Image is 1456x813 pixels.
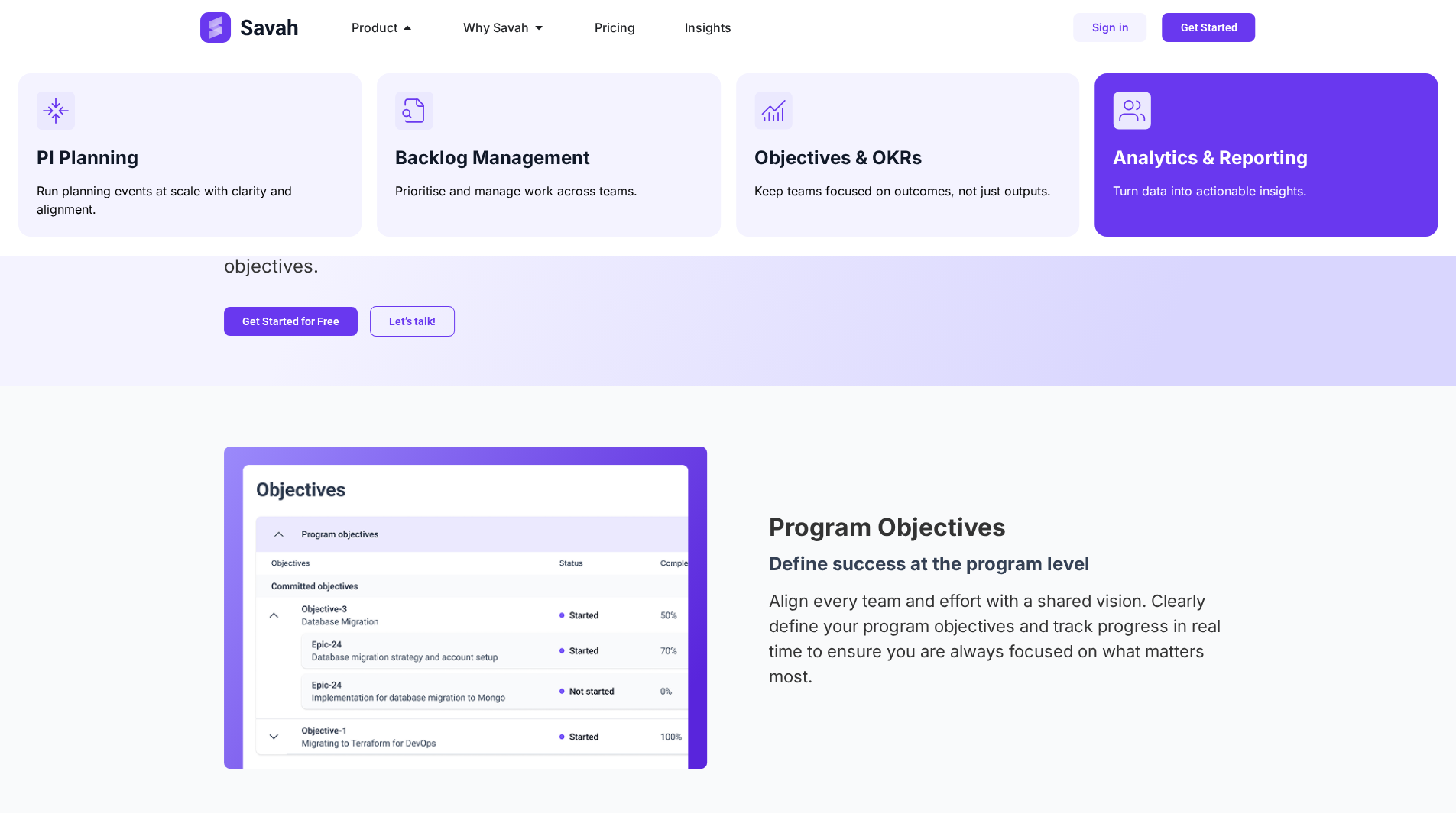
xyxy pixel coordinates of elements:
[736,73,1079,237] a: Objectives & OKRsKeep teams focused on outcomes, not just outputs.
[1180,22,1237,33] span: Get Started
[37,147,138,169] span: PI Planning
[389,316,436,327] span: Let’s talk!
[18,73,362,237] a: PI PlanningRun planning events at scale with clarity and alignment.
[377,73,720,237] a: Backlog ManagementPrioritise and manage work across teams.
[768,555,1232,573] h4: Define success at the program level
[224,307,358,336] a: Get Started for Free
[463,18,529,37] span: Why Savah
[395,147,590,169] span: Backlog Management
[1113,147,1308,169] span: Analytics & Reporting
[242,316,339,327] span: Get Started for Free
[37,182,343,218] p: Run planning events at scale with clarity and alignment.
[595,18,635,37] a: Pricing
[1091,22,1128,33] span: Sign in
[395,182,702,200] p: Prioritise and manage work across teams.
[754,147,922,169] span: Objectives & OKRs
[339,12,876,43] div: Menu Toggle
[1073,13,1146,42] a: Sign in
[1094,73,1438,237] a: Analytics & ReportingTurn data into actionable insights.
[1380,740,1456,813] iframe: Chat Widget
[754,182,1061,200] p: Keep teams focused on outcomes, not just outputs.
[768,515,1232,540] h2: Program Objectives
[1162,13,1255,42] a: Get Started
[768,589,1232,689] p: Align every team and effort with a shared vision. Clearly define your program objectives and trac...
[339,12,876,43] nav: Menu
[370,306,455,337] a: Let’s talk!
[685,18,731,37] a: Insights
[352,18,397,37] span: Product
[1113,182,1419,200] p: Turn data into actionable insights.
